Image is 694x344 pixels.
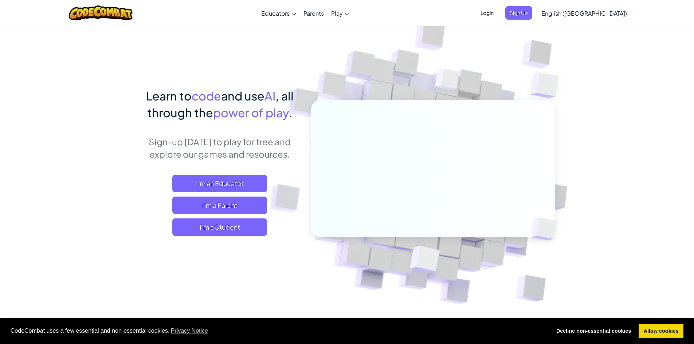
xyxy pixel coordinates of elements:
img: Overlap cubes [519,202,573,256]
button: I'm a Student [172,218,267,236]
a: learn more about cookies [170,325,209,336]
button: Sign Up [505,6,532,20]
a: allow cookies [639,324,683,339]
img: Overlap cubes [392,230,457,291]
span: Educators [261,9,290,17]
span: AI [264,88,275,103]
img: Overlap cubes [421,54,474,108]
span: and use [221,88,264,103]
span: code [192,88,221,103]
span: power of play [213,105,289,120]
a: Educators [258,3,300,23]
p: Sign-up [DATE] to play for free and explore our games and resources. [140,135,300,160]
span: Learn to [146,88,192,103]
img: CodeCombat logo [69,5,133,20]
button: Login [476,6,498,20]
img: Overlap cubes [516,55,579,116]
a: Parents [300,3,328,23]
a: Play [328,3,353,23]
span: Play [331,9,343,17]
span: English ([GEOGRAPHIC_DATA]) [541,9,627,17]
a: deny cookies [551,324,636,339]
a: English ([GEOGRAPHIC_DATA]) [538,3,631,23]
span: CodeCombat uses a few essential and non-essential cookies. [11,325,546,336]
a: I'm a Parent [172,197,267,214]
a: I'm an Educator [172,175,267,192]
span: . [289,105,293,120]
